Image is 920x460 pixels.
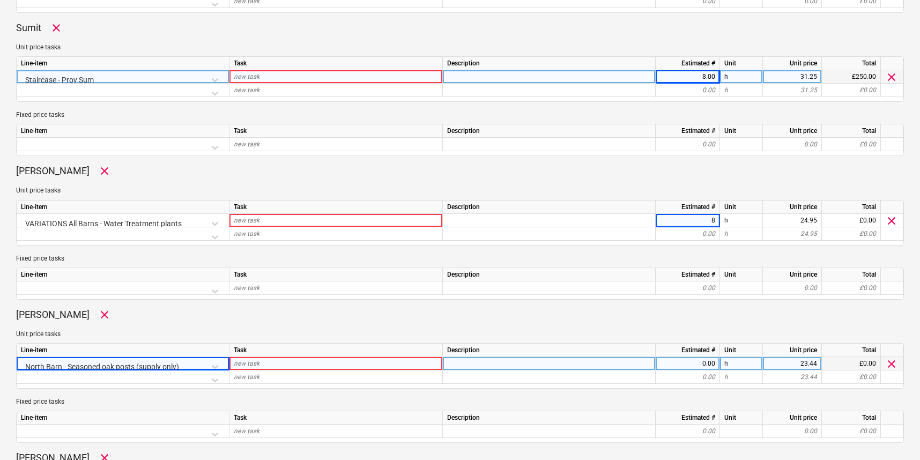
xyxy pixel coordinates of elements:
[16,186,904,195] p: Unit price tasks
[720,268,763,281] div: Unit
[16,330,904,339] p: Unit price tasks
[767,138,817,151] div: 0.00
[885,358,898,370] span: clear
[822,57,881,70] div: Total
[720,370,763,384] div: h
[767,84,817,97] div: 31.25
[822,268,881,281] div: Total
[16,254,904,263] p: Fixed price tasks
[767,227,817,241] div: 24.95
[822,84,881,97] div: £0.00
[229,124,443,138] div: Task
[720,84,763,97] div: h
[16,43,904,52] p: Unit price tasks
[720,124,763,138] div: Unit
[16,308,90,321] p: [PERSON_NAME]
[822,411,881,425] div: Total
[822,281,881,295] div: £0.00
[443,344,656,357] div: Description
[234,230,259,238] span: new task
[720,201,763,214] div: Unit
[767,425,817,438] div: 0.00
[660,425,715,438] div: 0.00
[17,124,229,138] div: Line-item
[767,70,817,84] div: 31.25
[229,201,443,214] div: Task
[763,124,822,138] div: Unit price
[660,370,715,384] div: 0.00
[660,227,715,241] div: 0.00
[17,411,229,425] div: Line-item
[656,201,720,214] div: Estimated #
[822,214,881,227] div: £0.00
[16,110,904,120] p: Fixed price tasks
[720,57,763,70] div: Unit
[763,201,822,214] div: Unit price
[660,138,715,151] div: 0.00
[234,360,259,367] span: new task
[763,268,822,281] div: Unit price
[16,397,904,406] p: Fixed price tasks
[443,268,656,281] div: Description
[763,411,822,425] div: Unit price
[660,70,715,84] div: 8.00
[656,124,720,138] div: Estimated #
[17,201,229,214] div: Line-item
[720,411,763,425] div: Unit
[720,227,763,241] div: h
[822,357,881,370] div: £0.00
[720,344,763,357] div: Unit
[720,214,763,227] div: h
[767,357,817,370] div: 23.44
[229,411,443,425] div: Task
[767,214,817,227] div: 24.95
[234,373,259,381] span: new task
[720,357,763,370] div: h
[656,268,720,281] div: Estimated #
[443,124,656,138] div: Description
[234,140,259,148] span: new task
[763,344,822,357] div: Unit price
[660,84,715,97] div: 0.00
[443,57,656,70] div: Description
[98,308,111,321] span: Remove worker
[822,124,881,138] div: Total
[234,217,259,224] span: new task
[50,21,63,34] span: Remove worker
[822,344,881,357] div: Total
[822,201,881,214] div: Total
[822,425,881,438] div: £0.00
[229,344,443,357] div: Task
[234,284,259,292] span: new task
[767,281,817,295] div: 0.00
[885,214,898,227] span: clear
[17,57,229,70] div: Line-item
[656,57,720,70] div: Estimated #
[229,57,443,70] div: Task
[16,21,41,34] p: Sumit
[660,357,715,370] div: 0.00
[443,411,656,425] div: Description
[720,70,763,84] div: h
[229,268,443,281] div: Task
[656,344,720,357] div: Estimated #
[885,71,898,84] span: clear
[660,281,715,295] div: 0.00
[98,165,111,177] span: Remove worker
[822,138,881,151] div: £0.00
[822,70,881,84] div: £250.00
[17,268,229,281] div: Line-item
[17,344,229,357] div: Line-item
[234,73,259,80] span: new task
[443,201,656,214] div: Description
[234,86,259,94] span: new task
[822,370,881,384] div: £0.00
[16,165,90,177] p: [PERSON_NAME]
[656,411,720,425] div: Estimated #
[234,427,259,435] span: new task
[822,227,881,241] div: £0.00
[767,370,817,384] div: 23.44
[763,57,822,70] div: Unit price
